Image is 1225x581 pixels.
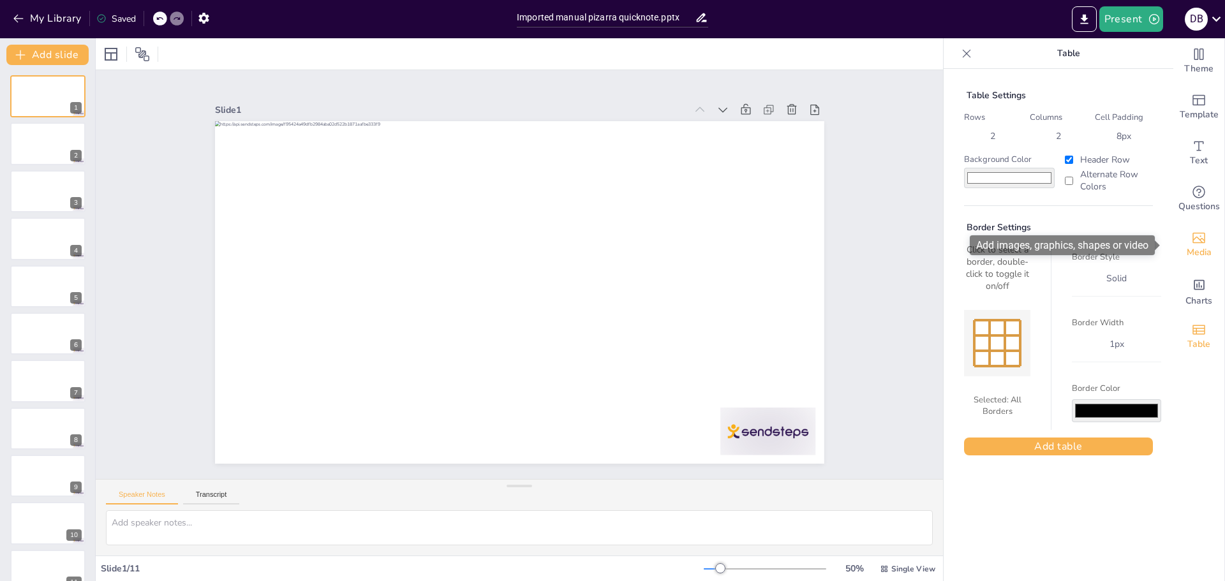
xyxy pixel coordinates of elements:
div: Add a table [1173,314,1224,360]
div: 2 [10,122,85,165]
div: Inner Vertical Borders (Double-click to toggle) [1004,320,1006,366]
div: Saved [96,13,136,25]
div: 9 [10,455,85,497]
span: Single View [891,564,935,574]
div: 6 [10,313,85,355]
span: Table [1187,337,1210,351]
div: 2 [1051,130,1066,142]
div: 3 [10,170,85,212]
div: 3 [70,197,82,209]
div: Layout [101,44,121,64]
button: Present [1099,6,1163,32]
span: Text [1190,154,1208,168]
div: 8 px [1111,130,1136,142]
label: Header Row [1062,154,1153,166]
div: Add text boxes [1173,130,1224,176]
span: Media [1187,246,1212,260]
div: 7 [10,360,85,402]
div: 9 [70,482,82,493]
div: Inner Vertical Borders (Double-click to toggle) [988,320,991,366]
div: 6 [70,339,82,351]
label: Columns [1030,112,1088,123]
span: Questions [1178,200,1220,214]
input: Alternate Row Colors [1065,177,1073,185]
div: 1 [70,102,82,114]
div: Border Settings [964,221,1153,233]
div: 1 px [1102,335,1132,353]
span: Position [135,47,150,62]
div: solid [1099,270,1134,287]
div: Bottom Border (Double-click to toggle) [974,365,1020,367]
div: 4 [70,245,82,256]
input: Insert title [517,8,695,27]
p: Table [977,38,1161,69]
div: 2 [70,150,82,161]
div: Right Border (Double-click to toggle) [1019,320,1021,366]
div: Add images, graphics, shapes or video [1173,222,1224,268]
div: 10 [10,502,85,544]
div: Add images, graphics, shapes or video [970,235,1155,255]
div: Inner Horizontal Borders (Double-click to toggle) [974,334,1020,337]
label: Border Style [1072,251,1161,263]
div: Inner Horizontal Borders (Double-click to toggle) [974,349,1020,352]
label: Cell Padding [1095,112,1153,123]
button: Export to PowerPoint [1072,6,1097,32]
div: 5 [70,292,82,304]
button: D B [1185,6,1208,32]
span: Theme [1184,62,1214,76]
div: 5 [10,265,85,307]
div: Add charts and graphs [1173,268,1224,314]
span: Template [1180,108,1219,122]
label: Alternate Row Colors [1062,168,1153,193]
div: Top Border (Double-click to toggle) [974,319,1020,321]
div: Get real-time input from your audience [1173,176,1224,222]
div: Left Border (Double-click to toggle) [973,320,976,366]
div: 4 [10,217,85,260]
div: Selected: All Borders [964,389,1030,422]
label: Border Color [1072,383,1161,394]
button: Transcript [183,490,240,504]
div: 7 [70,387,82,399]
div: 8 [70,434,82,446]
div: 10 [66,529,82,541]
div: Add ready made slides [1173,84,1224,130]
span: Charts [1185,294,1212,308]
div: D B [1185,8,1208,31]
label: Background Color [964,154,1055,165]
div: 2 [985,130,1000,142]
button: My Library [10,8,87,29]
button: Add table [964,438,1153,455]
label: Rows [964,112,1022,123]
div: Slide 1 / 11 [101,563,704,575]
div: 8 [10,408,85,450]
div: Change the overall theme [1173,38,1224,84]
div: 1 [10,75,85,117]
input: Header Row [1065,156,1073,164]
button: Speaker Notes [106,490,178,504]
label: Border Width [1072,317,1161,328]
div: Table Settings [964,89,1153,101]
button: Add slide [6,45,89,65]
div: 50 % [839,563,870,575]
div: Slide 1 [233,73,703,134]
div: Click to select a border, double-click to toggle it on/off [964,244,1030,292]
